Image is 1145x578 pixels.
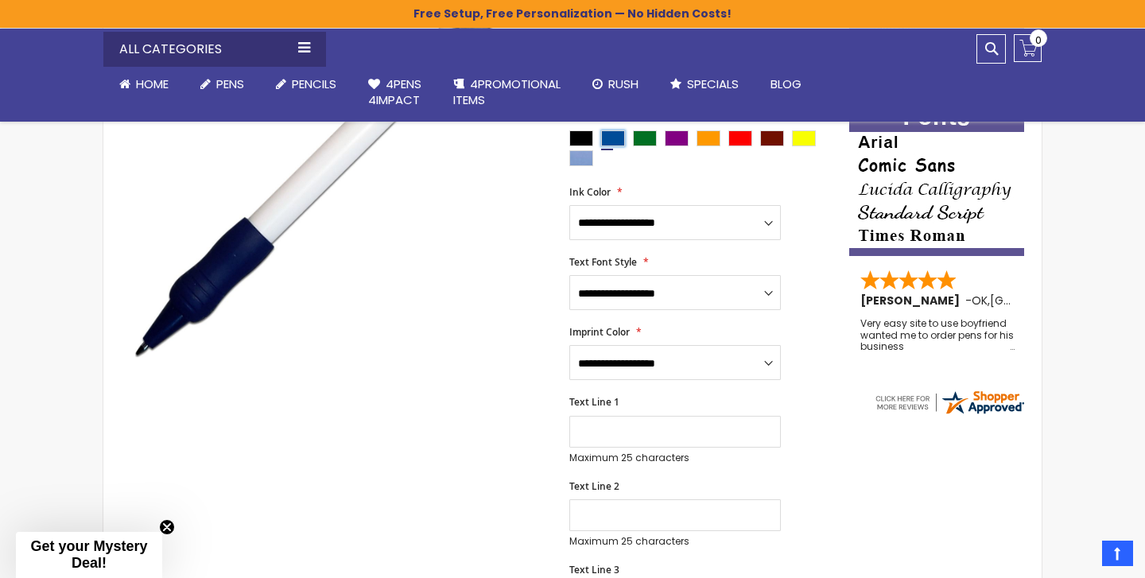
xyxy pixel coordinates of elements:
span: Text Line 3 [569,563,619,576]
span: Get your Mystery Deal! [30,538,147,571]
div: Green [633,130,657,146]
p: Maximum 25 characters [569,452,781,464]
span: Home [136,76,169,92]
div: Black [569,130,593,146]
a: Top [1102,541,1133,566]
span: Text Font Style [569,255,637,269]
p: Maximum 25 characters [569,535,781,548]
span: Pencils [292,76,336,92]
div: Dark Blue [601,130,625,146]
img: font-personalization-examples [849,103,1024,256]
span: Text Line 2 [569,479,619,493]
span: 0 [1035,33,1042,48]
span: [GEOGRAPHIC_DATA] [990,293,1107,308]
a: Pencils [260,67,352,102]
div: Very easy site to use boyfriend wanted me to order pens for his business [860,318,1015,352]
div: Maroon [760,130,784,146]
span: Imprint Color [569,325,630,339]
a: 4pens.com certificate URL [873,406,1026,420]
a: 0 [1014,34,1042,62]
span: 4Pens 4impact [368,76,421,108]
span: Rush [608,76,638,92]
div: Purple [665,130,689,146]
div: Get your Mystery Deal!Close teaser [16,532,162,578]
img: 4pens.com widget logo [873,388,1026,417]
a: Blog [755,67,817,102]
button: Close teaser [159,519,175,535]
div: All Categories [103,32,326,67]
span: Text Line 1 [569,395,619,409]
a: Home [103,67,184,102]
div: Pacific Blue [569,150,593,166]
a: Specials [654,67,755,102]
span: OK [972,293,988,308]
a: 4Pens4impact [352,67,437,118]
span: - , [965,293,1107,308]
span: Specials [687,76,739,92]
span: Ink Color [569,185,611,199]
div: Red [728,130,752,146]
a: Pens [184,67,260,102]
span: 4PROMOTIONAL ITEMS [453,76,561,108]
span: Pens [216,76,244,92]
a: Rush [576,67,654,102]
div: Yellow [792,130,816,146]
div: Orange [697,130,720,146]
span: [PERSON_NAME] [860,293,965,308]
span: Blog [770,76,801,92]
a: 4PROMOTIONALITEMS [437,67,576,118]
